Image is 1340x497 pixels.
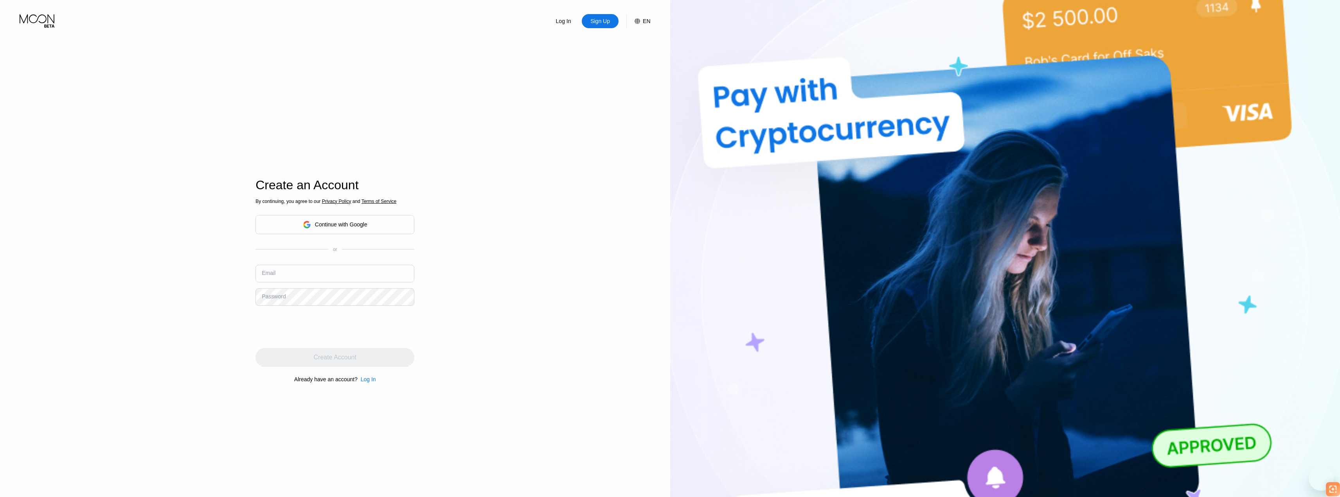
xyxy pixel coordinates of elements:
span: Terms of Service [362,199,396,204]
span: and [351,199,362,204]
div: Create an Account [255,178,414,192]
div: Log In [555,17,572,25]
div: EN [626,14,650,28]
div: Password [262,293,286,300]
iframe: Button to launch messaging window [1309,466,1334,491]
div: or [333,247,337,252]
div: Log In [358,376,376,382]
span: Privacy Policy [322,199,351,204]
div: EN [643,18,650,24]
div: Sign Up [582,14,619,28]
div: Already have an account? [294,376,358,382]
div: Log In [545,14,582,28]
div: Sign Up [590,17,611,25]
div: Continue with Google [315,221,367,228]
div: By continuing, you agree to our [255,199,414,204]
div: Continue with Google [255,215,414,234]
div: Email [262,270,275,276]
div: Log In [361,376,376,382]
iframe: reCAPTCHA [255,312,374,342]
